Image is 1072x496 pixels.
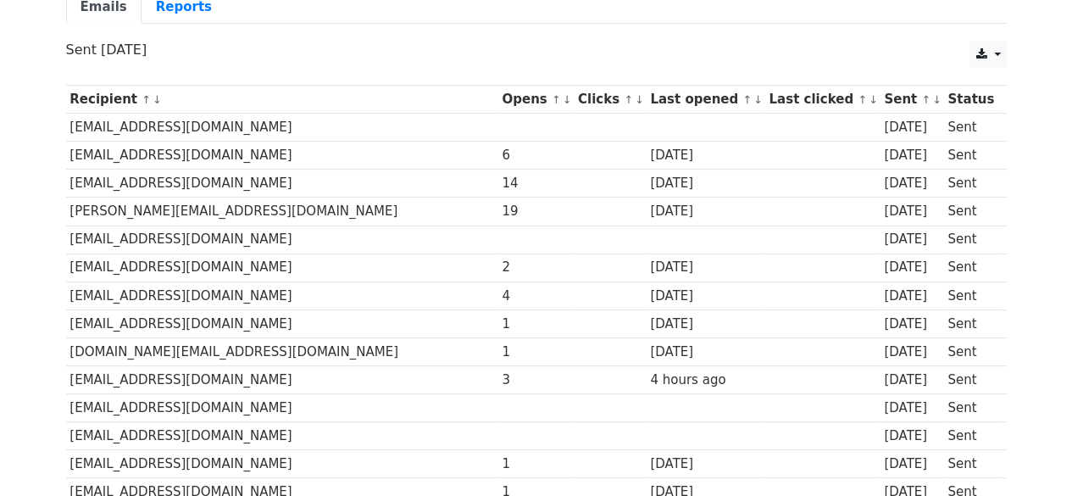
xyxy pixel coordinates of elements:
div: [DATE] [650,454,760,474]
td: Sent [943,366,997,394]
td: Sent [943,394,997,422]
td: Sent [943,114,997,142]
td: Sent [943,309,997,337]
div: [DATE] [884,258,940,277]
div: [DATE] [884,454,940,474]
th: Status [943,86,997,114]
td: [EMAIL_ADDRESS][DOMAIN_NAME] [66,450,498,478]
td: Sent [943,170,997,198]
td: [EMAIL_ADDRESS][DOMAIN_NAME] [66,281,498,309]
a: ↑ [858,93,867,106]
div: [DATE] [650,258,760,277]
div: [DATE] [884,426,940,446]
div: [DATE] [884,315,940,334]
a: ↓ [563,93,572,106]
td: Sent [943,337,997,365]
a: ↑ [742,93,752,106]
td: Sent [943,254,997,281]
a: ↑ [921,93,930,106]
a: ↓ [932,93,941,106]
td: Sent [943,142,997,170]
th: Sent [880,86,943,114]
div: 2 [502,258,569,277]
td: Sent [943,422,997,450]
div: [DATE] [884,343,940,362]
th: Recipient [66,86,498,114]
div: [DATE] [884,202,940,221]
div: [DATE] [884,146,940,165]
div: 19 [502,202,569,221]
td: [EMAIL_ADDRESS][DOMAIN_NAME] [66,114,498,142]
div: [DATE] [884,287,940,306]
td: [EMAIL_ADDRESS][DOMAIN_NAME] [66,254,498,281]
td: Sent [943,198,997,226]
th: Last opened [646,86,764,114]
td: [PERSON_NAME][EMAIL_ADDRESS][DOMAIN_NAME] [66,198,498,226]
a: ↓ [153,93,162,106]
td: [EMAIL_ADDRESS][DOMAIN_NAME] [66,309,498,337]
a: ↑ [142,93,151,106]
div: [DATE] [884,230,940,249]
div: [DATE] [650,202,760,221]
a: ↑ [552,93,561,106]
td: [EMAIL_ADDRESS][DOMAIN_NAME] [66,226,498,254]
div: [DATE] [650,146,760,165]
td: Sent [943,226,997,254]
td: Sent [943,450,997,478]
td: [EMAIL_ADDRESS][DOMAIN_NAME] [66,394,498,422]
td: [DOMAIN_NAME][EMAIL_ADDRESS][DOMAIN_NAME] [66,337,498,365]
div: 3 [502,371,569,390]
div: [DATE] [650,287,760,306]
div: 1 [502,315,569,334]
th: Clicks [574,86,646,114]
iframe: Chat Widget [987,415,1072,496]
a: ↓ [869,93,878,106]
div: [DATE] [650,343,760,362]
td: [EMAIL_ADDRESS][DOMAIN_NAME] [66,142,498,170]
a: ↓ [753,93,763,106]
a: ↓ [635,93,644,106]
div: 1 [502,454,569,474]
div: [DATE] [650,174,760,193]
div: 1 [502,343,569,362]
td: [EMAIL_ADDRESS][DOMAIN_NAME] [66,366,498,394]
td: Sent [943,281,997,309]
p: Sent [DATE] [66,41,1007,59]
div: [DATE] [884,174,940,193]
div: 4 hours ago [650,371,760,390]
div: [DATE] [884,398,940,418]
div: [DATE] [884,118,940,137]
a: ↑ [624,93,633,106]
div: [DATE] [650,315,760,334]
div: 14 [502,174,569,193]
th: Last clicked [765,86,880,114]
div: 4 [502,287,569,306]
th: Opens [498,86,575,114]
div: 6 [502,146,569,165]
td: [EMAIL_ADDRESS][DOMAIN_NAME] [66,422,498,450]
div: [DATE] [884,371,940,390]
td: [EMAIL_ADDRESS][DOMAIN_NAME] [66,170,498,198]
